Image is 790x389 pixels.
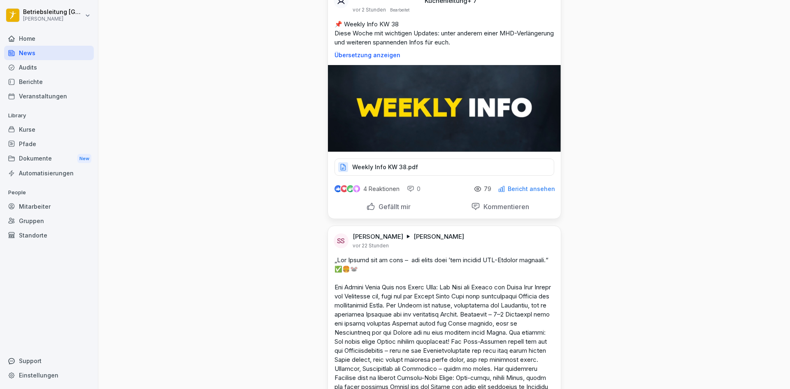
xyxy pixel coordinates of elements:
[4,122,94,137] a: Kurse
[341,186,347,192] img: love
[407,185,421,193] div: 0
[23,9,83,16] p: Betriebsleitung [GEOGRAPHIC_DATA]
[375,203,411,211] p: Gefällt mir
[23,16,83,22] p: [PERSON_NAME]
[4,89,94,103] a: Veranstaltungen
[328,65,561,152] img: x2xer1z8nt1hg9jx4p66gr4y.png
[353,185,360,193] img: inspiring
[77,154,91,163] div: New
[335,52,554,58] p: Übersetzung anzeigen
[4,75,94,89] a: Berichte
[353,7,386,13] p: vor 2 Stunden
[4,214,94,228] a: Gruppen
[347,185,354,192] img: celebrate
[4,137,94,151] a: Pfade
[4,60,94,75] a: Audits
[335,186,341,192] img: like
[4,46,94,60] a: News
[335,20,554,47] p: 📌 Weekly Info KW 38 Diese Woche mit wichtigen Updates: unter anderem einer MHD-Verlängerung und w...
[414,233,464,241] p: [PERSON_NAME]
[390,7,409,13] p: Bearbeitet
[4,109,94,122] p: Library
[4,151,94,166] a: DokumenteNew
[4,228,94,242] a: Standorte
[363,186,400,192] p: 4 Reaktionen
[484,186,491,192] p: 79
[4,199,94,214] a: Mitarbeiter
[4,354,94,368] div: Support
[335,165,554,174] a: Weekly Info KW 38.pdf
[353,242,389,249] p: vor 22 Stunden
[334,233,349,248] div: SS
[4,31,94,46] a: Home
[4,151,94,166] div: Dokumente
[353,233,403,241] p: [PERSON_NAME]
[480,203,529,211] p: Kommentieren
[4,166,94,180] a: Automatisierungen
[4,368,94,382] a: Einstellungen
[352,163,418,171] p: Weekly Info KW 38.pdf
[4,186,94,199] p: People
[508,186,555,192] p: Bericht ansehen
